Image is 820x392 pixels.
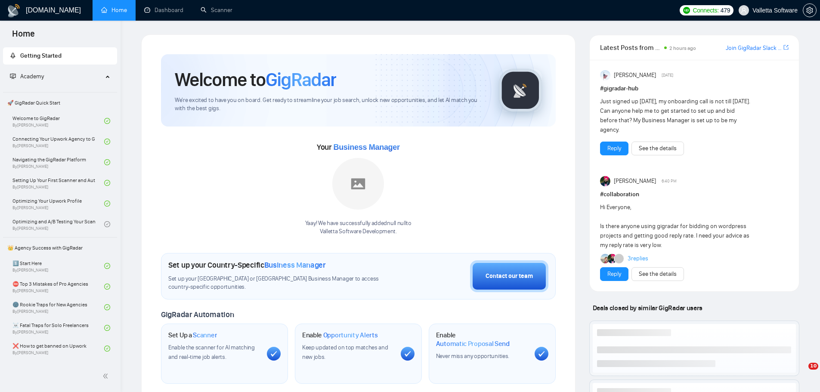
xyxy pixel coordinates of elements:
span: Academy [20,73,44,80]
a: searchScanner [201,6,232,14]
li: Getting Started [3,47,117,65]
span: check-circle [104,180,110,186]
span: check-circle [104,201,110,207]
a: See the details [639,144,677,153]
div: Yaay! We have successfully added null null to [305,219,412,236]
span: rocket [10,52,16,59]
a: 3replies [628,254,648,263]
a: export [783,43,789,52]
img: placeholder.png [332,158,384,210]
button: See the details [631,142,684,155]
div: Hi Everyone, Is there anyone using gigradar for bidding on wordpress projects and getting good re... [600,203,751,250]
h1: Enable [436,331,528,348]
img: Joaquin Arcardini [600,254,610,263]
span: check-circle [104,221,110,227]
span: Getting Started [20,52,62,59]
span: 10 [808,363,818,370]
span: Latest Posts from the GigRadar Community [600,42,662,53]
img: gigradar-logo.png [499,69,542,112]
h1: # collaboration [600,190,789,199]
span: Opportunity Alerts [323,331,378,340]
a: 1️⃣ Start HereBy[PERSON_NAME] [12,256,104,275]
h1: Set up your Country-Specific [168,260,326,270]
span: 👑 Agency Success with GigRadar [4,239,116,256]
a: See the details [639,269,677,279]
a: ❌ How to get banned on UpworkBy[PERSON_NAME] [12,339,104,358]
span: [DATE] [662,71,673,79]
span: Set up your [GEOGRAPHIC_DATA] or [GEOGRAPHIC_DATA] Business Manager to access country-specific op... [168,275,396,291]
span: user [741,7,747,13]
span: Never miss any opportunities. [436,352,509,360]
h1: Enable [302,331,378,340]
button: Contact our team [470,260,548,292]
img: Anisuzzaman Khan [600,70,610,80]
span: Keep updated on top matches and new jobs. [302,344,388,361]
a: ☠️ Fatal Traps for Solo FreelancersBy[PERSON_NAME] [12,318,104,337]
span: 6:40 PM [662,177,677,185]
iframe: Intercom live chat [791,363,811,383]
img: logo [7,4,21,18]
span: Business Manager [264,260,326,270]
a: Reply [607,144,621,153]
span: Home [5,28,42,46]
span: Scanner [193,331,217,340]
span: Deals closed by similar GigRadar users [589,300,706,315]
button: setting [803,3,817,17]
span: GigRadar Automation [161,310,234,319]
span: setting [803,7,816,14]
a: Optimizing Your Upwork ProfileBy[PERSON_NAME] [12,194,104,213]
span: check-circle [104,263,110,269]
h1: # gigradar-hub [600,84,789,93]
span: Your [317,142,400,152]
p: Valletta Software Development . [305,228,412,236]
a: Optimizing and A/B Testing Your Scanner for Better ResultsBy[PERSON_NAME] [12,215,104,234]
button: Reply [600,142,628,155]
a: setting [803,7,817,14]
span: 🚀 GigRadar Quick Start [4,94,116,111]
a: Reply [607,269,621,279]
a: Join GigRadar Slack Community [726,43,782,53]
span: 479 [721,6,730,15]
button: Reply [600,267,628,281]
span: check-circle [104,118,110,124]
div: Contact our team [486,272,533,281]
span: export [783,44,789,51]
h1: Set Up a [168,331,217,340]
img: upwork-logo.png [683,7,690,14]
a: 🌚 Rookie Traps for New AgenciesBy[PERSON_NAME] [12,298,104,317]
span: Business Manager [333,143,399,151]
span: check-circle [104,304,110,310]
a: Setting Up Your First Scanner and Auto-BidderBy[PERSON_NAME] [12,173,104,192]
span: Enable the scanner for AI matching and real-time job alerts. [168,344,255,361]
span: GigRadar [266,68,336,91]
span: [PERSON_NAME] [614,71,656,80]
span: check-circle [104,346,110,352]
span: Academy [10,73,44,80]
h1: Welcome to [175,68,336,91]
a: Connecting Your Upwork Agency to GigRadarBy[PERSON_NAME] [12,132,104,151]
span: We're excited to have you on board. Get ready to streamline your job search, unlock new opportuni... [175,96,485,113]
span: Connects: [693,6,718,15]
a: dashboardDashboard [144,6,183,14]
span: check-circle [104,139,110,145]
span: fund-projection-screen [10,73,16,79]
span: [PERSON_NAME] [614,176,656,186]
span: Automatic Proposal Send [436,340,510,348]
a: homeHome [101,6,127,14]
img: Attinder Singh [607,254,617,263]
img: Attinder Singh [600,176,610,186]
a: ⛔ Top 3 Mistakes of Pro AgenciesBy[PERSON_NAME] [12,277,104,296]
span: double-left [102,372,111,380]
button: See the details [631,267,684,281]
a: Navigating the GigRadar PlatformBy[PERSON_NAME] [12,153,104,172]
span: check-circle [104,284,110,290]
span: check-circle [104,325,110,331]
div: Just signed up [DATE], my onboarding call is not till [DATE]. Can anyone help me to get started t... [600,97,751,135]
span: 2 hours ago [669,45,696,51]
span: check-circle [104,159,110,165]
a: Welcome to GigRadarBy[PERSON_NAME] [12,111,104,130]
